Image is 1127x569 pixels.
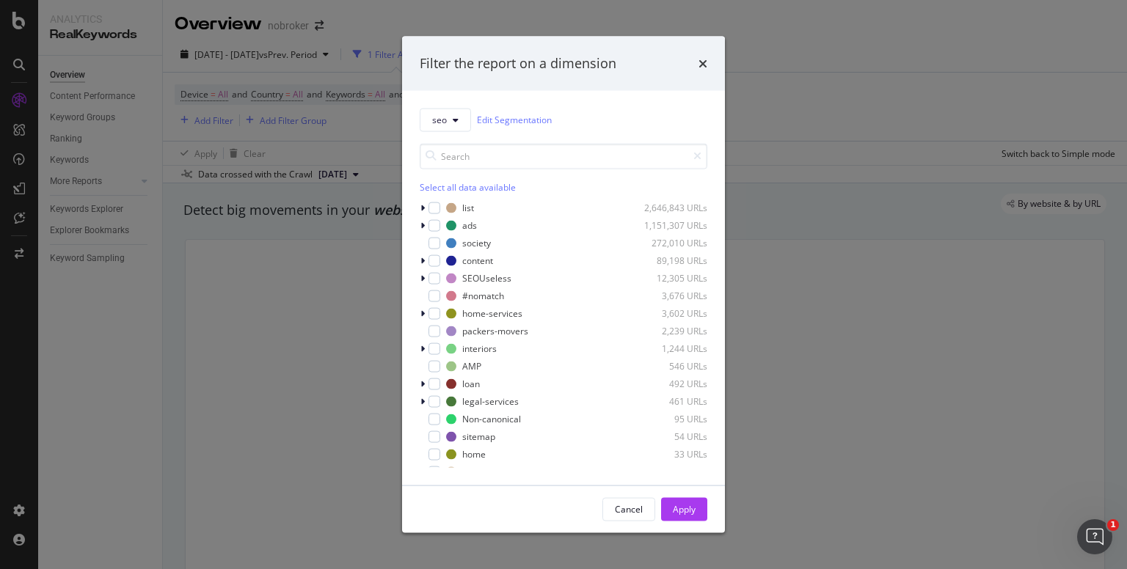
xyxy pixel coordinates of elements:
[635,342,707,355] div: 1,244 URLs
[420,54,616,73] div: Filter the report on a dimension
[1107,519,1119,531] span: 1
[635,325,707,337] div: 2,239 URLs
[462,325,528,337] div: packers-movers
[462,448,486,460] div: home
[402,37,725,533] div: modal
[477,112,552,128] a: Edit Segmentation
[462,219,477,232] div: ads
[635,413,707,425] div: 95 URLs
[462,307,522,320] div: home-services
[635,219,707,232] div: 1,151,307 URLs
[635,430,707,443] div: 54 URLs
[462,430,495,443] div: sitemap
[602,497,655,521] button: Cancel
[462,413,521,425] div: Non-canonical
[462,290,504,302] div: #nomatch
[635,378,707,390] div: 492 URLs
[699,54,707,73] div: times
[1077,519,1112,554] iframe: Intercom live chat
[635,237,707,249] div: 272,010 URLs
[635,254,707,267] div: 89,198 URLs
[462,466,506,478] div: renovation
[635,466,707,478] div: 30 URLs
[462,272,511,284] div: SEOUseless
[462,342,497,355] div: interiors
[635,290,707,302] div: 3,676 URLs
[635,202,707,214] div: 2,646,843 URLs
[635,272,707,284] div: 12,305 URLs
[635,448,707,460] div: 33 URLs
[635,395,707,408] div: 461 URLs
[462,378,480,390] div: loan
[462,254,493,267] div: content
[420,143,707,169] input: Search
[432,114,447,126] span: seo
[661,497,707,521] button: Apply
[673,503,696,515] div: Apply
[420,108,471,131] button: seo
[635,307,707,320] div: 3,602 URLs
[615,503,643,515] div: Cancel
[462,395,519,408] div: legal-services
[462,360,481,372] div: AMP
[462,237,491,249] div: society
[635,360,707,372] div: 546 URLs
[462,202,474,214] div: list
[420,180,707,193] div: Select all data available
